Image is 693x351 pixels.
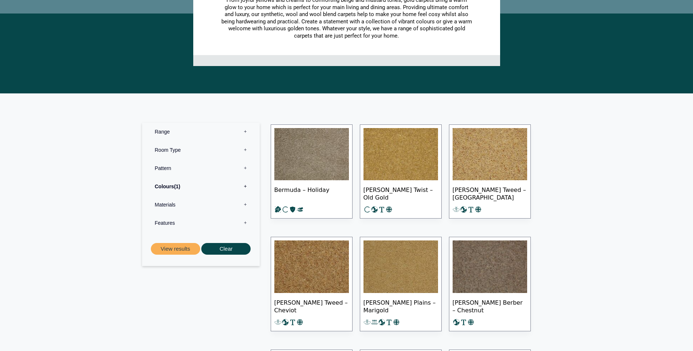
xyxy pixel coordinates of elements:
label: Colours [148,177,254,196]
a: [PERSON_NAME] Tweed – [GEOGRAPHIC_DATA] [449,124,531,219]
a: [PERSON_NAME] Tweed – Cheviot [271,237,353,331]
a: [PERSON_NAME] Twist – Old Gold [360,124,442,219]
label: Materials [148,196,254,214]
label: Features [148,214,254,232]
a: [PERSON_NAME] Berber – Chestnut [449,237,531,331]
a: [PERSON_NAME] Plains – Marigold [360,237,442,331]
span: [PERSON_NAME] Berber – Chestnut [453,293,527,319]
span: [PERSON_NAME] Tweed – [GEOGRAPHIC_DATA] [453,180,527,206]
button: View results [151,243,200,255]
label: Pattern [148,159,254,177]
span: Bermuda – Holiday [274,180,349,206]
img: Tomkinson Tweed Shetland [453,128,527,181]
img: Bermuda Holiday [274,128,349,181]
a: Bermuda – Holiday [271,124,353,219]
label: Range [148,123,254,141]
span: 1 [174,184,180,189]
label: Room Type [148,141,254,159]
img: Tomkinson Tweed - Cheviot [274,240,349,293]
img: Tomkinson Berber - Chestnut [453,240,527,293]
span: [PERSON_NAME] Tweed – Cheviot [274,293,349,319]
button: Clear [201,243,251,255]
span: [PERSON_NAME] Plains – Marigold [363,293,438,319]
span: [PERSON_NAME] Twist – Old Gold [363,180,438,206]
img: Tomkinson Twist - Old Gold [363,128,438,181]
